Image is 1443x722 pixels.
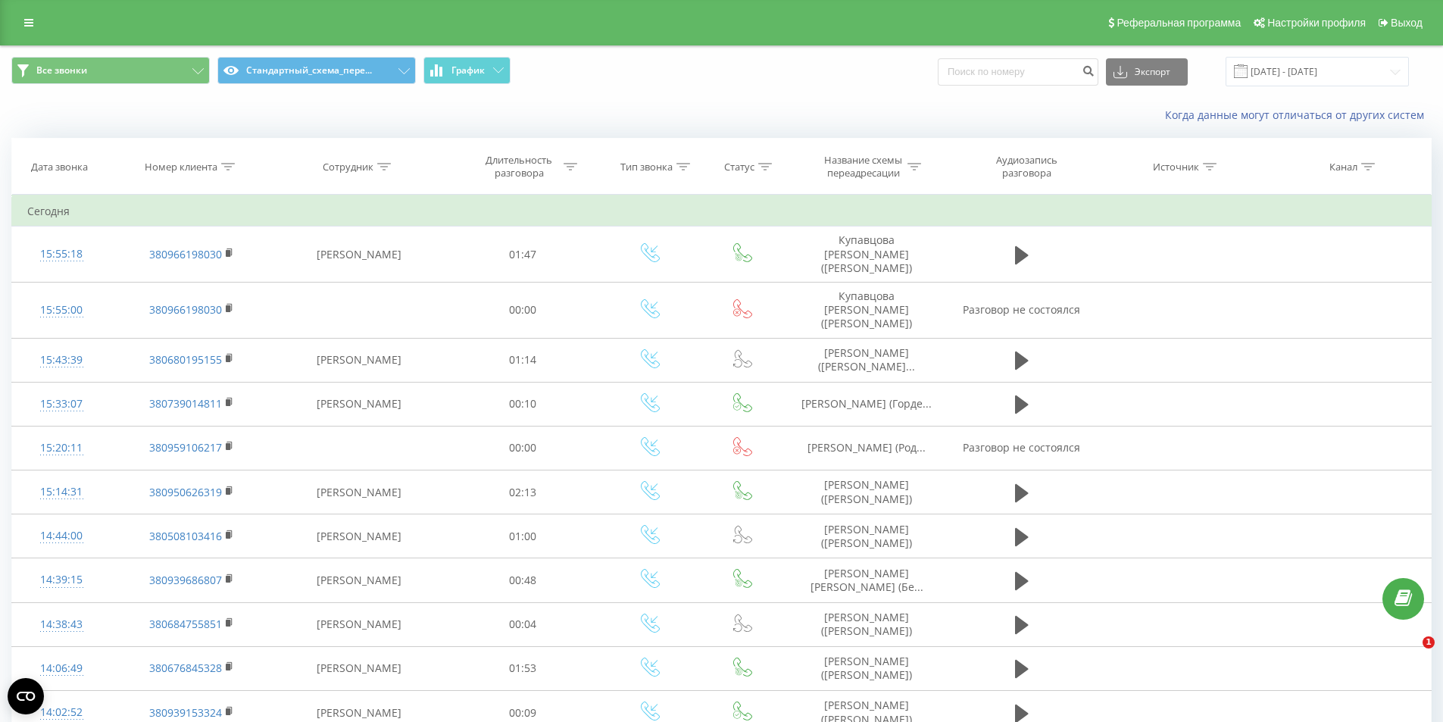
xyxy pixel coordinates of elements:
span: 1 [1423,636,1435,649]
div: 15:55:18 [27,239,95,269]
span: График [451,65,485,76]
span: Настройки профиля [1267,17,1366,29]
div: Длительность разговора [479,154,560,180]
td: [PERSON_NAME] [272,338,445,382]
span: [PERSON_NAME] [PERSON_NAME] (Бе... [811,566,923,594]
td: 01:53 [445,646,601,690]
div: 14:38:43 [27,610,95,639]
a: 380959106217 [149,440,222,455]
td: [PERSON_NAME] ([PERSON_NAME]) [786,514,948,558]
div: 15:43:39 [27,345,95,375]
span: Разговор не состоялся [963,302,1080,317]
div: 14:44:00 [27,521,95,551]
a: 380739014811 [149,396,222,411]
td: [PERSON_NAME] [272,470,445,514]
a: 380966198030 [149,247,222,261]
td: [PERSON_NAME] [272,227,445,283]
a: 380676845328 [149,661,222,675]
td: [PERSON_NAME] [272,514,445,558]
span: Реферальная программа [1117,17,1241,29]
td: [PERSON_NAME] ([PERSON_NAME]) [786,470,948,514]
td: Сегодня [12,196,1432,227]
td: 00:48 [445,558,601,602]
button: График [423,57,511,84]
span: [PERSON_NAME] (Горде... [801,396,932,411]
button: Экспорт [1106,58,1188,86]
td: Купавцова [PERSON_NAME] ([PERSON_NAME]) [786,282,948,338]
div: 15:20:11 [27,433,95,463]
td: 00:00 [445,426,601,470]
div: 14:06:49 [27,654,95,683]
div: Статус [724,161,754,173]
td: [PERSON_NAME] [272,646,445,690]
div: Аудиозапись разговора [978,154,1076,180]
td: [PERSON_NAME] ([PERSON_NAME]) [786,646,948,690]
div: 15:14:31 [27,477,95,507]
a: 380939153324 [149,705,222,720]
td: [PERSON_NAME] [272,602,445,646]
button: Open CMP widget [8,678,44,714]
button: Стандартный_схема_пере... [217,57,416,84]
div: 15:33:07 [27,389,95,419]
a: 380680195155 [149,352,222,367]
button: Все звонки [11,57,210,84]
div: Сотрудник [323,161,373,173]
a: Когда данные могут отличаться от других систем [1165,108,1432,122]
input: Поиск по номеру [938,58,1098,86]
a: 380966198030 [149,302,222,317]
iframe: Intercom live chat [1391,636,1428,673]
span: [PERSON_NAME] (Род... [807,440,926,455]
td: 01:47 [445,227,601,283]
div: Канал [1329,161,1357,173]
td: 00:10 [445,382,601,426]
div: Источник [1153,161,1199,173]
div: 15:55:00 [27,295,95,325]
span: Все звонки [36,64,87,77]
div: Номер клиента [145,161,217,173]
td: 01:14 [445,338,601,382]
td: [PERSON_NAME] [272,558,445,602]
div: Тип звонка [620,161,673,173]
td: [PERSON_NAME] ([PERSON_NAME]) [786,602,948,646]
td: 02:13 [445,470,601,514]
div: Название схемы переадресации [823,154,904,180]
span: Разговор не состоялся [963,440,1080,455]
a: 380684755851 [149,617,222,631]
td: 00:04 [445,602,601,646]
div: Дата звонка [31,161,88,173]
span: [PERSON_NAME] ([PERSON_NAME]... [818,345,915,374]
td: 01:00 [445,514,601,558]
div: 14:39:15 [27,565,95,595]
td: [PERSON_NAME] [272,382,445,426]
td: Купавцова [PERSON_NAME] ([PERSON_NAME]) [786,227,948,283]
a: 380508103416 [149,529,222,543]
a: 380950626319 [149,485,222,499]
a: 380939686807 [149,573,222,587]
span: Выход [1391,17,1423,29]
td: 00:00 [445,282,601,338]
